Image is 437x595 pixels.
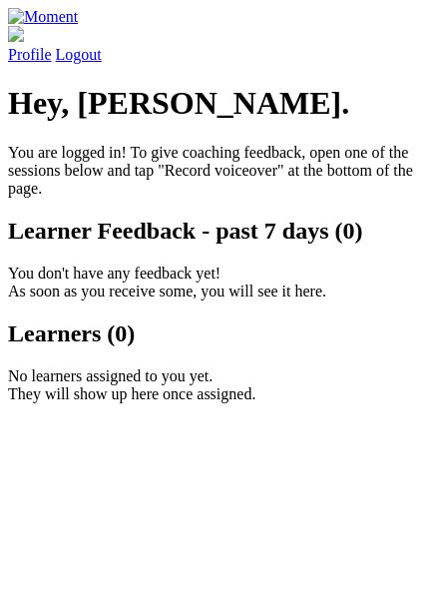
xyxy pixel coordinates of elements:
[56,46,102,63] a: Logout
[8,26,429,63] a: Profile
[8,144,429,198] p: You are logged in! To give coaching feedback, open one of the sessions below and tap "Record voic...
[8,85,429,122] h1: Hey, [PERSON_NAME].
[8,320,429,347] h2: Learners (0)
[8,218,429,245] h2: Learner Feedback - past 7 days (0)
[8,26,24,42] img: default_avatar-b4e2223d03051bc43aaaccfb402a43260a3f17acc7fafc1603fdf008d6cba3c9.png
[8,265,429,300] p: You don't have any feedback yet! As soon as you receive some, you will see it here.
[8,367,429,403] p: No learners assigned to you yet. They will show up here once assigned.
[8,8,78,26] img: Moment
